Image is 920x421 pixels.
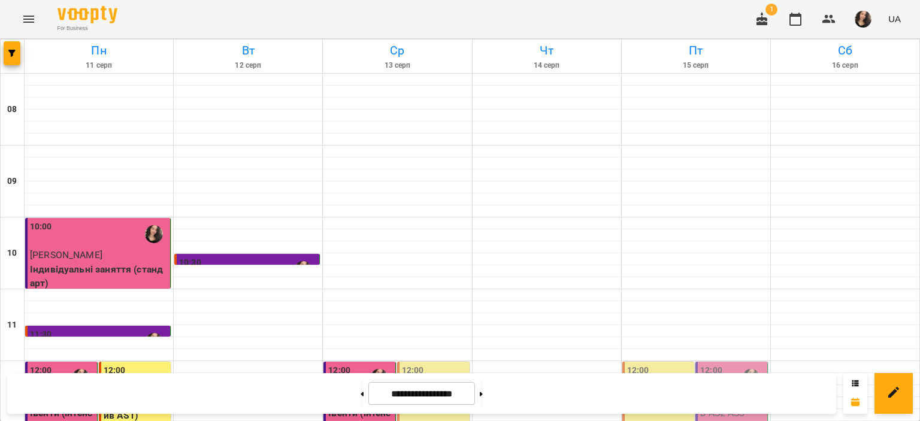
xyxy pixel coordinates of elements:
[57,6,117,23] img: Voopty Logo
[773,60,918,71] h6: 16 серп
[883,8,906,30] button: UA
[7,175,17,188] h6: 09
[26,41,171,60] h6: Пн
[888,13,901,25] span: UA
[325,41,470,60] h6: Ср
[700,364,722,377] label: 12:00
[30,364,52,377] label: 12:00
[7,319,17,332] h6: 11
[624,41,768,60] h6: Пт
[7,103,17,116] h6: 08
[175,41,320,60] h6: Вт
[179,256,201,269] label: 10:30
[328,364,350,377] label: 12:00
[855,11,871,28] img: af1f68b2e62f557a8ede8df23d2b6d50.jpg
[145,225,163,243] img: Самчук Анастасія Олександрівна
[474,41,619,60] h6: Чт
[57,25,117,32] span: For Business
[474,60,619,71] h6: 14 серп
[30,328,52,341] label: 11:30
[773,41,918,60] h6: Сб
[627,364,649,377] label: 12:00
[325,60,470,71] h6: 13 серп
[104,364,126,377] label: 12:00
[765,4,777,16] span: 1
[30,220,52,234] label: 10:00
[14,5,43,34] button: Menu
[402,364,424,377] label: 12:00
[30,262,168,290] p: Індивідуальні заняття (стандарт)
[145,333,163,351] img: Самчук Анастасія Олександрівна
[175,60,320,71] h6: 12 серп
[26,60,171,71] h6: 11 серп
[7,247,17,260] h6: 10
[30,249,102,261] span: [PERSON_NAME]
[294,261,312,279] img: Самчук Анастасія Олександрівна
[624,60,768,71] h6: 15 серп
